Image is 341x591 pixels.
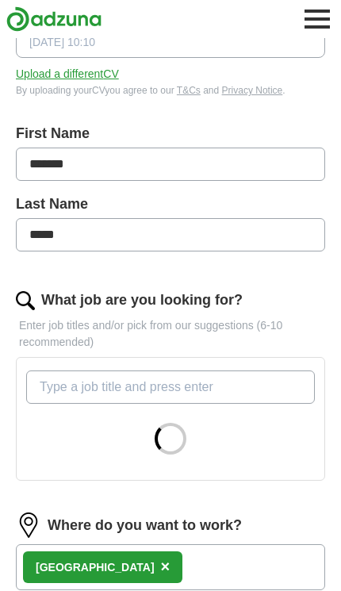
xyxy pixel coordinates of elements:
[161,555,170,579] button: ×
[41,290,243,311] label: What job are you looking for?
[161,558,170,575] span: ×
[222,85,283,96] a: Privacy Notice
[16,123,325,144] label: First Name
[26,370,315,404] input: Type a job title and press enter
[48,515,242,536] label: Where do you want to work?
[177,85,201,96] a: T&Cs
[16,317,325,351] p: Enter job titles and/or pick from our suggestions (6-10 recommended)
[16,66,119,83] button: Upload a differentCV
[16,512,41,538] img: location.png
[16,291,35,310] img: search.png
[16,194,325,215] label: Last Name
[36,559,155,576] div: [GEOGRAPHIC_DATA]
[16,83,325,98] div: By uploading your CV you agree to our and .
[300,2,335,36] button: Toggle main navigation menu
[6,6,102,32] img: Adzuna logo
[29,34,95,51] span: [DATE] 10:10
